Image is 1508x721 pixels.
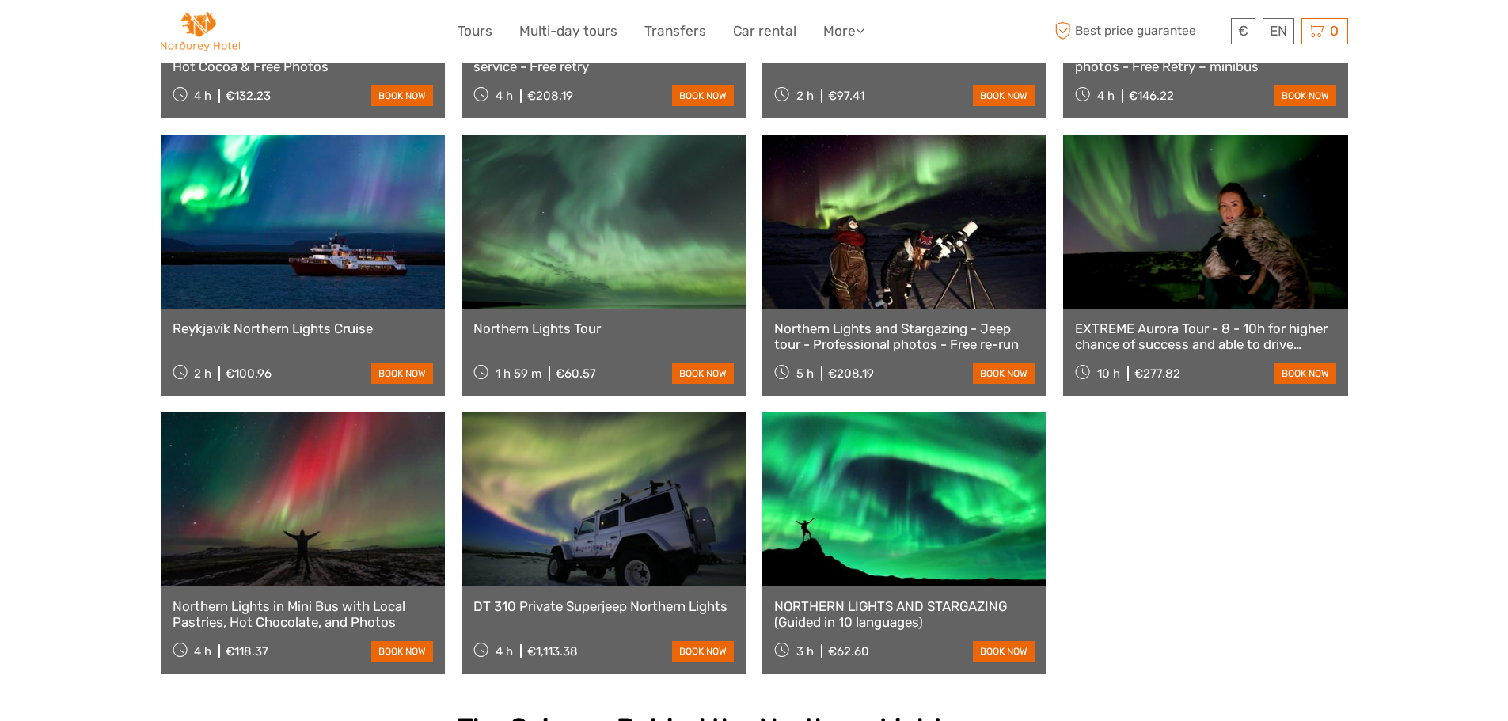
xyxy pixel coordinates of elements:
[823,20,864,43] a: More
[226,366,272,381] div: €100.96
[371,641,433,662] a: book now
[1263,18,1294,44] div: EN
[496,89,513,103] span: 4 h
[556,366,596,381] div: €60.57
[1328,23,1341,39] span: 0
[828,644,869,658] div: €62.60
[672,363,734,384] a: book now
[796,366,814,381] span: 5 h
[733,20,796,43] a: Car rental
[1097,366,1120,381] span: 10 h
[226,89,271,103] div: €132.23
[1097,89,1115,103] span: 4 h
[973,641,1035,662] a: book now
[1129,89,1174,103] div: €146.22
[371,363,433,384] a: book now
[496,366,541,381] span: 1 h 59 m
[496,644,513,658] span: 4 h
[1274,363,1336,384] a: book now
[182,25,201,44] button: Open LiveChat chat widget
[774,321,1035,353] a: Northern Lights and Stargazing - Jeep tour - Professional photos - Free re-run
[458,20,492,43] a: Tours
[644,20,706,43] a: Transfers
[519,20,617,43] a: Multi-day tours
[226,644,268,658] div: €118.37
[973,363,1035,384] a: book now
[173,321,433,336] a: Reykjavík Northern Lights Cruise
[796,644,814,658] span: 3 h
[194,89,211,103] span: 4 h
[371,85,433,106] a: book now
[828,366,874,381] div: €208.19
[194,366,211,381] span: 2 h
[672,85,734,106] a: book now
[828,89,864,103] div: €97.41
[973,85,1035,106] a: book now
[796,89,814,103] span: 2 h
[1274,85,1336,106] a: book now
[527,644,578,658] div: €1,113.38
[22,28,179,40] p: We're away right now. Please check back later!
[1238,23,1248,39] span: €
[1051,18,1227,44] span: Best price guarantee
[672,641,734,662] a: book now
[161,12,240,51] img: Norðurey Hótel
[1134,366,1180,381] div: €277.82
[473,598,734,614] a: DT 310 Private Superjeep Northern Lights
[1075,321,1335,353] a: EXTREME Aurora Tour - 8 - 10h for higher chance of success and able to drive farther - Dinner and...
[194,644,211,658] span: 4 h
[774,598,1035,631] a: NORTHERN LIGHTS AND STARGAZING (Guided in 10 languages)
[173,598,433,631] a: Northern Lights in Mini Bus with Local Pastries, Hot Chocolate, and Photos
[473,321,734,336] a: Northern Lights Tour
[527,89,573,103] div: €208.19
